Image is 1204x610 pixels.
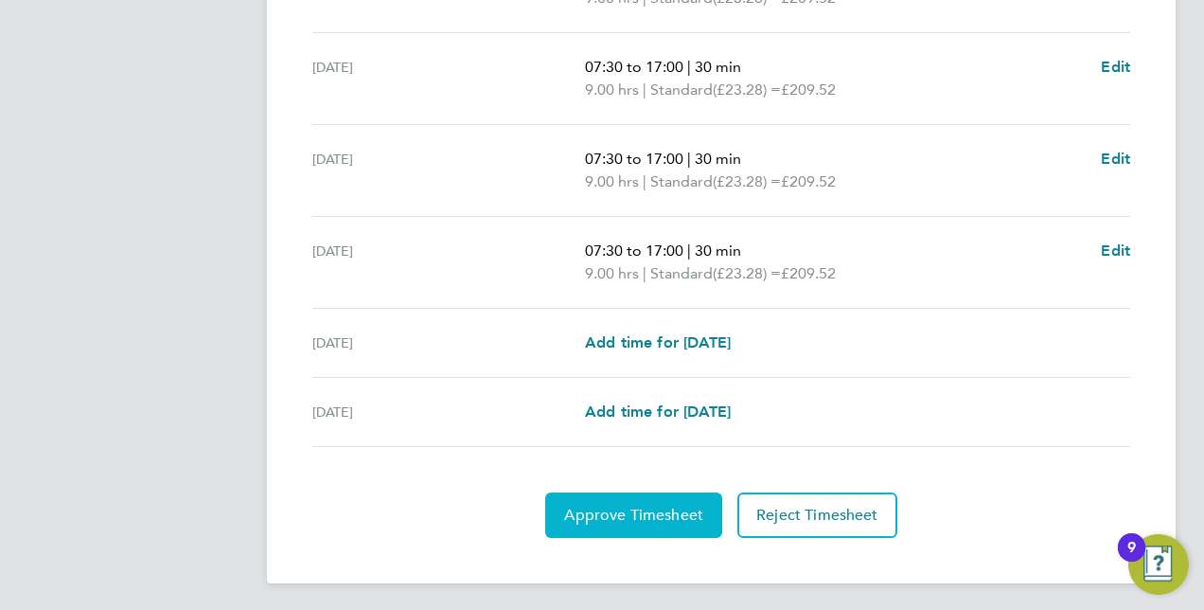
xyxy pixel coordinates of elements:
[1101,240,1130,262] a: Edit
[695,58,741,76] span: 30 min
[756,506,878,525] span: Reject Timesheet
[687,58,691,76] span: |
[585,58,683,76] span: 07:30 to 17:00
[312,332,585,354] div: [DATE]
[564,506,703,525] span: Approve Timesheet
[643,172,646,190] span: |
[312,148,585,193] div: [DATE]
[650,79,713,101] span: Standard
[643,264,646,282] span: |
[1128,534,1189,595] button: Open Resource Center, 9 new notifications
[545,493,722,538] button: Approve Timesheet
[650,170,713,193] span: Standard
[695,150,741,168] span: 30 min
[695,242,741,260] span: 30 min
[713,264,781,282] span: (£23.28) =
[312,56,585,101] div: [DATE]
[687,150,691,168] span: |
[585,172,639,190] span: 9.00 hrs
[585,150,683,168] span: 07:30 to 17:00
[585,264,639,282] span: 9.00 hrs
[585,242,683,260] span: 07:30 to 17:00
[1101,150,1130,168] span: Edit
[585,81,639,99] span: 9.00 hrs
[737,493,897,538] button: Reject Timesheet
[1101,56,1130,79] a: Edit
[312,401,585,423] div: [DATE]
[781,81,836,99] span: £209.52
[312,240,585,285] div: [DATE]
[585,333,731,351] span: Add time for [DATE]
[585,332,731,354] a: Add time for [DATE]
[687,242,691,260] span: |
[643,81,646,99] span: |
[1101,242,1130,260] span: Edit
[1127,547,1136,572] div: 9
[585,403,731,421] span: Add time for [DATE]
[1101,58,1130,76] span: Edit
[585,401,731,423] a: Add time for [DATE]
[781,264,836,282] span: £209.52
[1101,148,1130,170] a: Edit
[713,172,781,190] span: (£23.28) =
[781,172,836,190] span: £209.52
[650,262,713,285] span: Standard
[713,81,781,99] span: (£23.28) =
